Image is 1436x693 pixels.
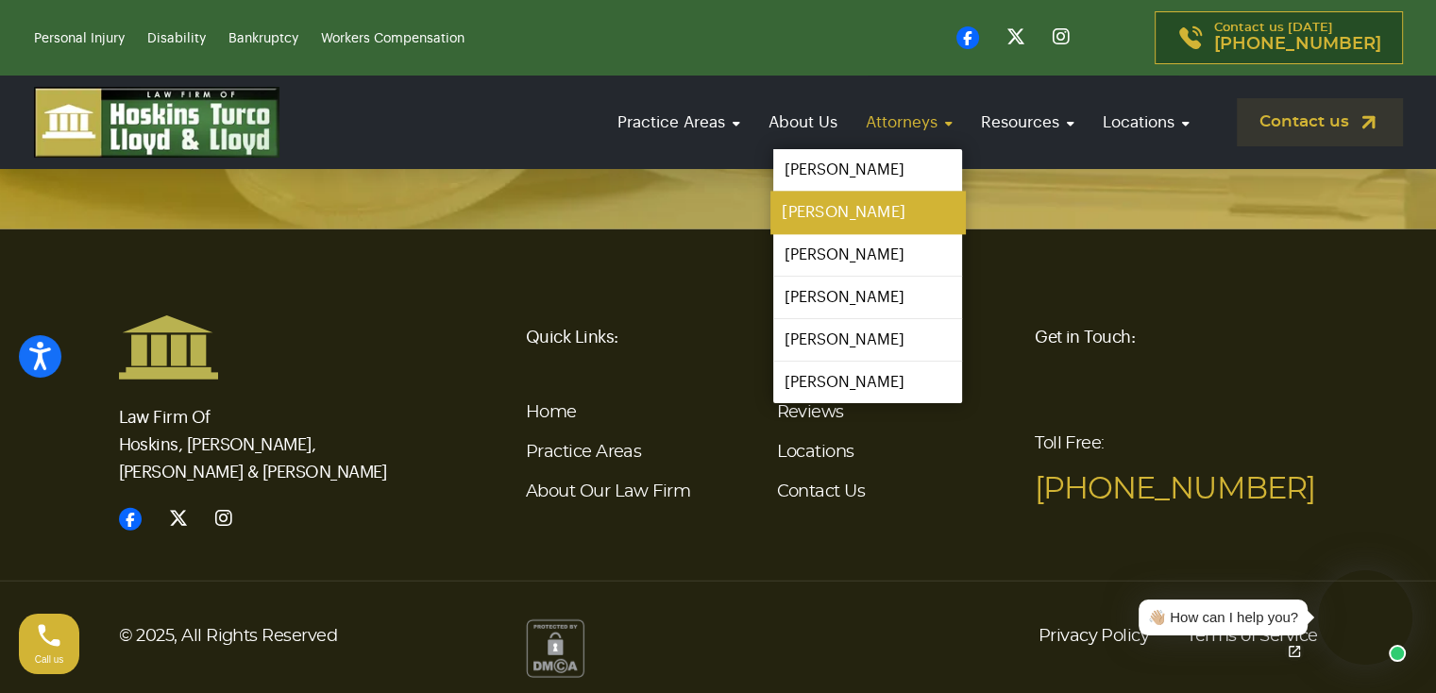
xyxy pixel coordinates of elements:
[34,32,125,45] a: Personal Injury
[1035,421,1318,512] p: Toll Free:
[608,95,750,149] a: Practice Areas
[856,95,962,149] a: Attorneys
[776,444,853,461] a: Locations
[773,319,962,361] a: [PERSON_NAME]
[228,32,298,45] a: Bankruptcy
[119,380,402,486] p: Law Firm Of Hoskins, [PERSON_NAME], [PERSON_NAME] & [PERSON_NAME]
[1214,35,1381,54] span: [PHONE_NUMBER]
[1148,607,1298,629] div: 👋🏼 How can I help you?
[1035,314,1318,360] h6: Get in Touch:
[773,149,962,191] a: [PERSON_NAME]
[1035,474,1315,504] a: [PHONE_NUMBER]
[1039,619,1149,653] a: Privacy Policy
[770,192,965,234] a: [PERSON_NAME]
[35,654,64,665] span: Call us
[119,314,218,380] img: Hoskins and Turco Logo
[321,32,465,45] a: Workers Compensation
[526,314,1012,360] h6: Quick Links:
[147,32,206,45] a: Disability
[776,404,843,421] a: Reviews
[759,95,847,149] a: About Us
[34,87,279,158] img: logo
[971,95,1084,149] a: Resources
[1155,11,1403,64] a: Contact us [DATE][PHONE_NUMBER]
[773,234,962,276] a: [PERSON_NAME]
[773,362,962,403] a: [PERSON_NAME]
[526,619,584,678] img: Content Protection by DMCA.com
[1237,98,1403,146] a: Contact us
[119,619,503,653] p: © 2025, All Rights Reserved
[1275,632,1314,671] a: Open chat
[526,641,584,656] a: Content Protection by DMCA.com
[526,404,577,421] a: Home
[526,483,690,500] a: About Our Law Firm
[773,277,962,318] a: [PERSON_NAME]
[526,444,641,461] a: Practice Areas
[1093,95,1199,149] a: Locations
[1214,22,1381,54] p: Contact us [DATE]
[776,483,865,500] a: Contact Us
